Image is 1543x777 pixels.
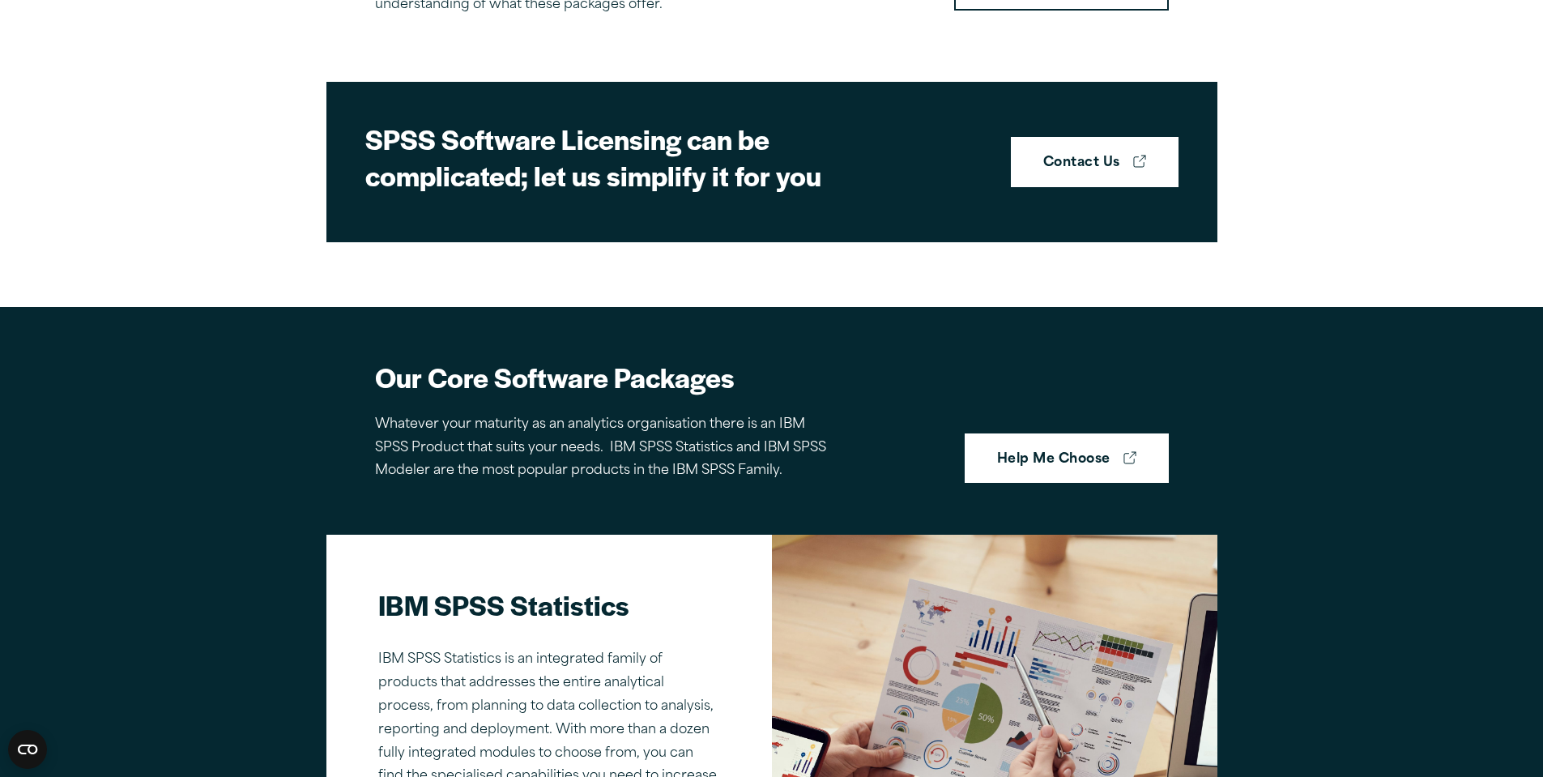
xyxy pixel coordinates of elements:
strong: Contact Us [1043,153,1120,174]
h2: SPSS Software Licensing can be complicated; let us simplify it for you [365,121,932,194]
p: Whatever your maturity as an analytics organisation there is an IBM SPSS Product that suits your ... [375,413,833,483]
a: Help Me Choose [965,433,1169,484]
h2: Our Core Software Packages [375,359,833,395]
button: Open CMP widget [8,730,47,769]
a: Contact Us [1011,137,1179,187]
h2: IBM SPSS Statistics [378,587,720,623]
